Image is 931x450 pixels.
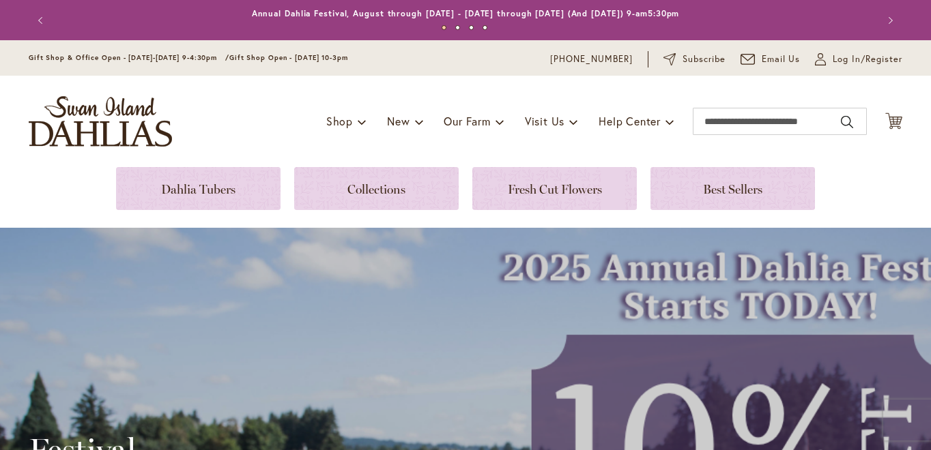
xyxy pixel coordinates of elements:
[442,25,446,30] button: 1 of 4
[326,114,353,128] span: Shop
[29,7,56,34] button: Previous
[444,114,490,128] span: Our Farm
[762,52,801,66] span: Email Us
[29,96,172,147] a: store logo
[455,25,460,30] button: 2 of 4
[483,25,487,30] button: 4 of 4
[229,53,348,62] span: Gift Shop Open - [DATE] 10-3pm
[469,25,474,30] button: 3 of 4
[599,114,661,128] span: Help Center
[683,52,726,66] span: Subscribe
[815,52,902,66] a: Log In/Register
[741,52,801,66] a: Email Us
[875,7,902,34] button: Next
[525,114,564,128] span: Visit Us
[252,8,680,18] a: Annual Dahlia Festival, August through [DATE] - [DATE] through [DATE] (And [DATE]) 9-am5:30pm
[663,52,726,66] a: Subscribe
[550,52,633,66] a: [PHONE_NUMBER]
[833,52,902,66] span: Log In/Register
[387,114,410,128] span: New
[29,53,229,62] span: Gift Shop & Office Open - [DATE]-[DATE] 9-4:30pm /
